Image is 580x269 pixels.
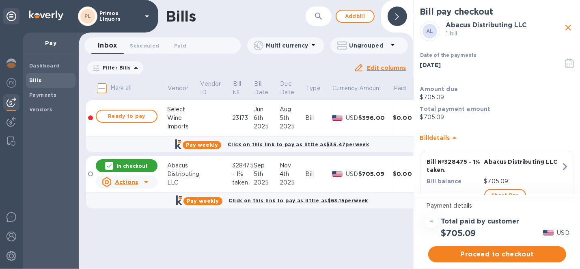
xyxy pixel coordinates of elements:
p: Amount [359,84,382,93]
div: Imports [167,122,200,131]
div: 2025 [280,122,306,131]
span: Bill Date [254,80,279,97]
img: Logo [29,11,63,20]
div: Nov [280,161,306,170]
div: Jun [254,105,280,114]
div: $0.00 [393,170,417,178]
div: 5th [254,170,280,178]
p: Bill № 328475 - 1% taken. [427,158,481,174]
img: Foreign exchange [6,78,16,88]
p: Abacus Distributing LLC [484,158,561,166]
img: USD [332,115,343,121]
div: Select [167,105,200,114]
div: Unpin categories [3,8,19,24]
span: Amount [359,84,392,93]
span: Type [306,84,331,93]
label: Date of the payments [420,53,476,58]
p: Ungrouped [349,41,388,50]
p: In checkout [116,163,148,169]
div: Distributing [167,170,200,178]
span: Vendor ID [201,80,232,97]
div: $0.00 [393,114,417,122]
span: Paid [394,84,417,93]
b: Dashboard [29,63,60,69]
b: Payments [29,92,56,98]
div: $705.09 [358,170,393,178]
span: Due Date [280,80,305,97]
u: Actions [115,179,138,185]
p: Mark all [110,84,132,92]
b: AL [426,28,433,34]
p: Type [306,84,321,93]
div: Billdetails [420,125,574,151]
p: Vendor ID [201,80,221,97]
span: Ready to pay [103,111,150,121]
div: 2025 [280,178,306,187]
p: USD [557,229,569,237]
button: Addbill [336,10,375,23]
p: Vendor [168,84,188,93]
b: Bill details [420,134,450,141]
p: Currency [332,84,358,93]
h2: Bill pay checkout [420,7,574,17]
p: USD [346,114,358,122]
div: $396.00 [358,114,393,122]
p: $705.09 [420,93,574,102]
div: 6th [254,114,280,122]
p: $705.09 [420,113,574,121]
p: Pay [29,39,72,47]
b: Pay weekly [186,142,218,148]
span: Vendor [168,84,199,93]
p: USD [346,170,358,178]
span: Paid [174,41,186,50]
p: Primos Liquors [99,11,140,22]
button: Ready to pay [96,110,157,123]
div: Bill [306,170,332,178]
div: LLC [167,178,200,187]
p: 1 bill [446,29,562,38]
b: Click on this link to pay as little as $63.15 per week [229,197,368,204]
b: Click on this link to pay as little as $35.47 per week [228,141,369,148]
div: 5th [280,114,306,122]
b: Amount due [420,86,458,92]
p: Payment details [427,202,568,210]
span: Short Pay [492,191,519,200]
div: 328475 - 1% taken. [232,161,254,187]
span: Scheduled [130,41,159,50]
span: Inbox [98,40,117,51]
div: Sep [254,161,280,170]
div: = [425,215,438,228]
u: Edit columns [367,65,406,71]
div: Wine [167,114,200,122]
b: Total payment amount [420,106,491,112]
div: Abacus [167,161,200,170]
b: Pay weekly [187,198,219,204]
div: 2025 [254,178,280,187]
p: Bill balance [427,177,481,185]
p: Due Date [280,80,294,97]
button: Short Pay [484,189,526,202]
b: Bills [29,77,41,83]
div: Bill [306,114,332,122]
button: close [562,22,574,34]
p: Bill № [233,80,242,97]
span: Bill № [233,80,253,97]
img: USD [543,230,554,236]
p: Paid [394,84,406,93]
button: Proceed to checkout [428,246,566,262]
p: Bill Date [254,80,269,97]
div: 4th [280,170,306,178]
p: Filter Bills [99,64,131,71]
img: USD [332,171,343,177]
div: Aug [280,105,306,114]
b: Vendors [29,106,53,113]
h2: $705.09 [441,228,476,238]
h3: Total paid by customer [441,218,520,226]
span: Add bill [343,11,367,21]
span: Proceed to checkout [435,249,560,259]
button: Bill №328475 - 1% taken.Abacus Distributing LLCBill balance$705.09Short Pay [420,151,574,209]
b: Abacus Distributing LLC [446,21,527,29]
h1: Bills [166,8,196,25]
p: $705.09 [484,177,561,186]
